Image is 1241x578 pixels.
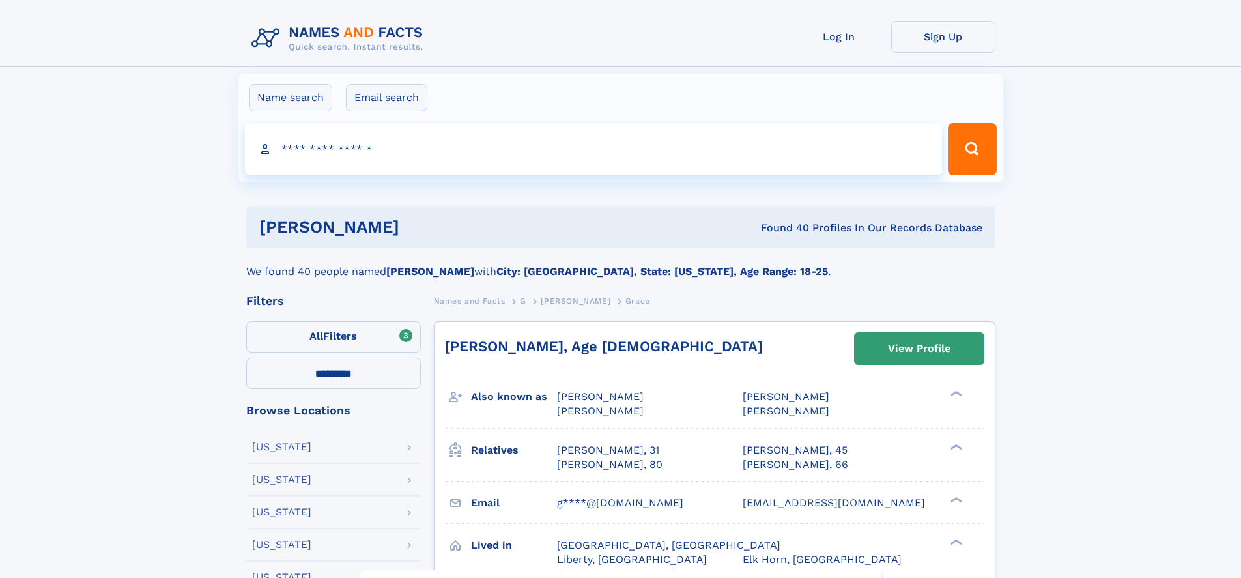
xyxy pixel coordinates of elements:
[743,553,902,566] span: Elk Horn, [GEOGRAPHIC_DATA]
[557,405,644,417] span: [PERSON_NAME]
[541,296,610,306] span: [PERSON_NAME]
[743,390,829,403] span: [PERSON_NAME]
[252,442,311,452] div: [US_STATE]
[245,123,943,175] input: search input
[743,443,848,457] a: [PERSON_NAME], 45
[246,248,995,280] div: We found 40 people named with .
[947,442,963,451] div: ❯
[434,293,506,309] a: Names and Facts
[855,333,984,364] a: View Profile
[386,265,474,278] b: [PERSON_NAME]
[888,334,950,364] div: View Profile
[252,540,311,550] div: [US_STATE]
[249,84,332,111] label: Name search
[557,539,780,551] span: [GEOGRAPHIC_DATA], [GEOGRAPHIC_DATA]
[580,221,982,235] div: Found 40 Profiles In Our Records Database
[625,296,650,306] span: Grace
[787,21,891,53] a: Log In
[520,296,526,306] span: G
[252,474,311,485] div: [US_STATE]
[346,84,427,111] label: Email search
[557,553,707,566] span: Liberty, [GEOGRAPHIC_DATA]
[471,492,557,514] h3: Email
[520,293,526,309] a: G
[948,123,996,175] button: Search Button
[743,497,925,509] span: [EMAIL_ADDRESS][DOMAIN_NAME]
[557,457,663,472] a: [PERSON_NAME], 80
[947,538,963,546] div: ❯
[471,534,557,556] h3: Lived in
[891,21,995,53] a: Sign Up
[557,443,659,457] a: [PERSON_NAME], 31
[947,495,963,504] div: ❯
[259,219,580,235] h1: [PERSON_NAME]
[309,330,323,342] span: All
[947,390,963,398] div: ❯
[557,390,644,403] span: [PERSON_NAME]
[743,457,848,472] a: [PERSON_NAME], 66
[541,293,610,309] a: [PERSON_NAME]
[246,321,421,353] label: Filters
[246,295,421,307] div: Filters
[445,338,763,354] a: [PERSON_NAME], Age [DEMOGRAPHIC_DATA]
[471,386,557,408] h3: Also known as
[496,265,828,278] b: City: [GEOGRAPHIC_DATA], State: [US_STATE], Age Range: 18-25
[743,405,829,417] span: [PERSON_NAME]
[246,21,434,56] img: Logo Names and Facts
[252,507,311,517] div: [US_STATE]
[471,439,557,461] h3: Relatives
[246,405,421,416] div: Browse Locations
